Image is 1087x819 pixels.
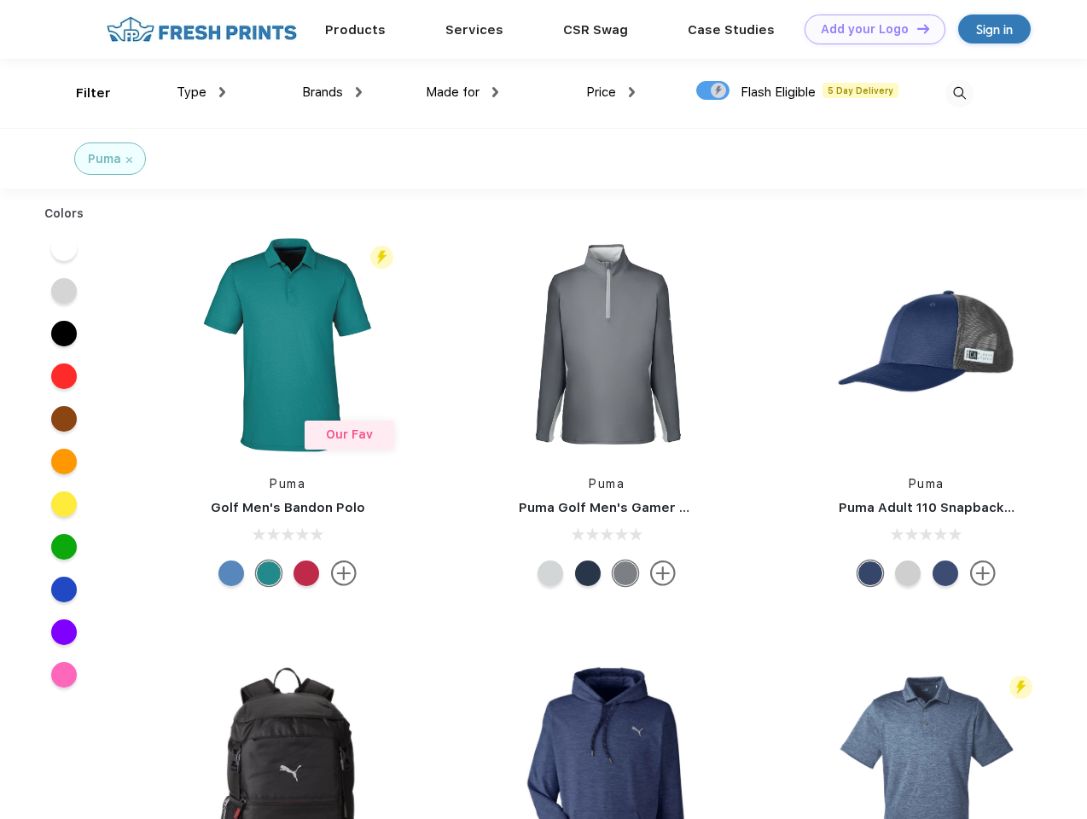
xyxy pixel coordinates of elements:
[629,87,635,97] img: dropdown.png
[174,231,401,458] img: func=resize&h=266
[211,500,365,515] a: Golf Men's Bandon Polo
[218,561,244,586] div: Lake Blue
[958,15,1031,44] a: Sign in
[813,231,1040,458] img: func=resize&h=266
[492,87,498,97] img: dropdown.png
[88,150,121,168] div: Puma
[613,561,638,586] div: Quiet Shade
[370,246,393,269] img: flash_active_toggle.svg
[302,84,343,100] span: Brands
[741,84,816,100] span: Flash Eligible
[563,22,628,38] a: CSR Swag
[331,561,357,586] img: more.svg
[976,20,1013,39] div: Sign in
[917,24,929,33] img: DT
[493,231,720,458] img: func=resize&h=266
[326,427,373,441] span: Our Fav
[575,561,601,586] div: Navy Blazer
[909,477,945,491] a: Puma
[519,500,788,515] a: Puma Golf Men's Gamer Golf Quarter-Zip
[102,15,302,44] img: fo%20logo%202.webp
[356,87,362,97] img: dropdown.png
[589,477,625,491] a: Puma
[270,477,305,491] a: Puma
[126,157,132,163] img: filter_cancel.svg
[219,87,225,97] img: dropdown.png
[325,22,386,38] a: Products
[426,84,480,100] span: Made for
[823,83,898,98] span: 5 Day Delivery
[294,561,319,586] div: Ski Patrol
[76,84,111,103] div: Filter
[970,561,996,586] img: more.svg
[857,561,883,586] div: Peacoat with Qut Shd
[1009,676,1032,699] img: flash_active_toggle.svg
[586,84,616,100] span: Price
[933,561,958,586] div: Peacoat Qut Shd
[32,205,97,223] div: Colors
[256,561,282,586] div: Green Lagoon
[945,79,974,107] img: desktop_search.svg
[177,84,206,100] span: Type
[445,22,503,38] a: Services
[821,22,909,37] div: Add your Logo
[650,561,676,586] img: more.svg
[895,561,921,586] div: Quarry Brt Whit
[538,561,563,586] div: High Rise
